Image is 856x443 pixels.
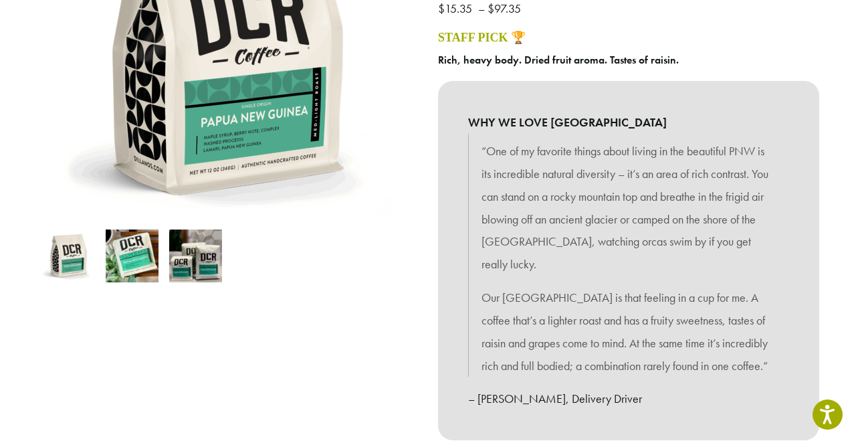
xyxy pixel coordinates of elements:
[106,230,158,282] img: Papua New Guinea - Image 2
[438,1,475,16] bdi: 15.35
[478,1,485,16] span: –
[438,53,679,67] b: Rich, heavy body. Dried fruit aroma. Tastes of raisin.
[488,1,494,16] span: $
[481,140,776,276] p: “One of my favorite things about living in the beautiful PNW is its incredible natural diversity ...
[438,31,526,44] a: STAFF PICK 🏆
[468,111,789,134] b: WHY WE LOVE [GEOGRAPHIC_DATA]
[438,1,445,16] span: $
[481,286,776,377] p: Our [GEOGRAPHIC_DATA] is that feeling in a cup for me. A coffee that’s a lighter roast and has a ...
[42,230,95,282] img: Papua New Guinea
[468,387,789,410] p: – [PERSON_NAME], Delivery Driver
[169,230,222,282] img: Papua New Guinea - Image 3
[488,1,524,16] bdi: 97.35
